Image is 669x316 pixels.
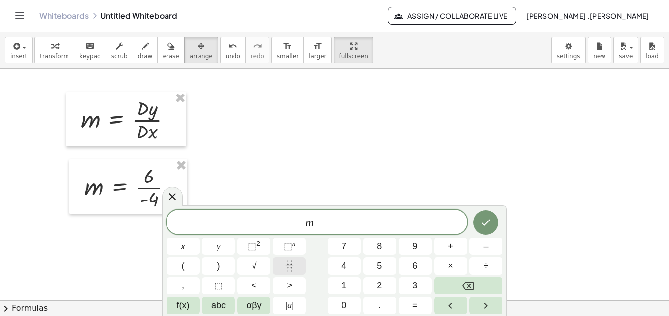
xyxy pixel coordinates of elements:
span: 1 [341,279,346,292]
button: keyboardkeypad [74,37,106,63]
button: , [167,277,200,294]
button: Fraction [273,257,306,275]
var: m [305,216,314,229]
button: save [613,37,638,63]
span: 8 [377,240,382,253]
span: load [646,53,659,60]
button: Divide [469,257,502,275]
sup: n [292,240,296,247]
button: 7 [328,238,361,255]
span: save [619,53,633,60]
button: fullscreen [334,37,373,63]
button: 9 [399,238,432,255]
span: 4 [341,259,346,273]
span: keypad [79,53,101,60]
button: settings [551,37,586,63]
button: 4 [328,257,361,275]
button: Absolute value [273,297,306,314]
button: . [363,297,396,314]
button: load [640,37,664,63]
button: Less than [237,277,270,294]
button: Times [434,257,467,275]
span: smaller [277,53,299,60]
span: x [181,240,185,253]
span: a [286,299,294,312]
button: Right arrow [469,297,502,314]
button: [PERSON_NAME] .[PERSON_NAME] [518,7,657,25]
button: Superscript [273,238,306,255]
button: 5 [363,257,396,275]
span: . [378,299,381,312]
button: insert [5,37,33,63]
span: fullscreen [339,53,368,60]
span: – [483,240,488,253]
button: Toggle navigation [12,8,28,24]
button: ) [202,257,235,275]
i: redo [253,40,262,52]
button: 6 [399,257,432,275]
button: Greek alphabet [237,297,270,314]
span: ⬚ [284,241,292,251]
span: 3 [412,279,417,292]
span: redo [251,53,264,60]
span: 7 [341,240,346,253]
button: draw [133,37,158,63]
i: undo [228,40,237,52]
button: Square root [237,257,270,275]
span: larger [309,53,326,60]
span: scrub [111,53,128,60]
span: settings [557,53,580,60]
span: f(x) [177,299,190,312]
span: y [217,240,221,253]
span: ÷ [484,259,489,273]
button: format_sizelarger [303,37,332,63]
i: format_size [313,40,322,52]
button: ( [167,257,200,275]
span: erase [163,53,179,60]
button: Backspace [434,277,502,294]
span: 6 [412,259,417,273]
span: ⬚ [214,279,223,292]
button: new [588,37,611,63]
button: redoredo [245,37,269,63]
span: √ [252,259,257,273]
span: | [292,300,294,310]
span: 2 [377,279,382,292]
button: x [167,238,200,255]
span: , [182,279,184,292]
span: draw [138,53,153,60]
span: [PERSON_NAME] .[PERSON_NAME] [526,11,649,20]
button: Done [473,210,498,235]
span: × [448,259,453,273]
sup: 2 [256,240,260,247]
button: Functions [167,297,200,314]
button: erase [157,37,184,63]
button: Minus [469,238,502,255]
button: 2 [363,277,396,294]
span: > [287,279,292,292]
span: 5 [377,259,382,273]
button: 3 [399,277,432,294]
button: Squared [237,238,270,255]
button: Left arrow [434,297,467,314]
span: abc [211,299,226,312]
span: arrange [190,53,213,60]
button: Assign / Collaborate Live [388,7,516,25]
button: 1 [328,277,361,294]
button: y [202,238,235,255]
span: = [314,217,328,229]
span: new [593,53,605,60]
span: Assign / Collaborate Live [396,11,508,20]
span: 0 [341,299,346,312]
span: αβγ [247,299,262,312]
button: 8 [363,238,396,255]
i: keyboard [85,40,95,52]
span: | [286,300,288,310]
span: < [251,279,257,292]
span: ( [182,259,185,273]
span: = [412,299,418,312]
i: format_size [283,40,292,52]
button: Equals [399,297,432,314]
span: ) [217,259,220,273]
button: Greater than [273,277,306,294]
